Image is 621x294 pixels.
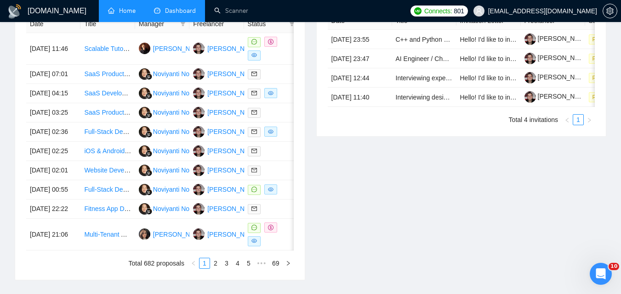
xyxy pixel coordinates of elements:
li: 5 [243,258,254,269]
a: Website Development for Transportation Services [84,166,226,174]
a: Interviewing designers and developers for our business success platform [396,94,603,101]
a: setting [603,7,617,15]
td: [DATE] 22:22 [26,200,80,219]
span: 801 [454,6,464,16]
a: 2 [211,258,221,268]
span: Pending [589,34,616,44]
span: setting [603,7,617,15]
td: [DATE] 11:40 [328,88,392,107]
td: Interviewing experts for our business success platform [392,68,456,88]
li: Total 4 invitations [509,114,558,125]
img: NN [139,88,150,99]
img: c1bYBLFISfW-KFu5YnXsqDxdnhJyhFG7WZWQjmw4vq0-YF4TwjoJdqRJKIWeWIjxa9 [524,33,536,45]
span: right [587,117,592,123]
a: YS[PERSON_NAME] [193,230,260,238]
img: NN [139,107,150,118]
div: [PERSON_NAME] [153,44,206,54]
td: [DATE] 03:25 [26,103,80,122]
img: NN [139,165,150,176]
a: NNNoviyanti Noviyanti [139,128,208,135]
td: [DATE] 12:44 [328,68,392,88]
a: Full-Stack Developer for Mortgage Automation Platform [84,186,242,193]
td: [DATE] 07:01 [26,65,80,84]
a: YS[PERSON_NAME] [193,205,260,212]
button: left [562,114,573,125]
a: KA[PERSON_NAME] [139,230,206,238]
li: 1 [573,114,584,125]
span: mail [251,110,257,115]
li: Next Page [283,258,294,269]
li: Next 5 Pages [254,258,269,269]
span: Manager [139,19,177,29]
span: mail [251,167,257,173]
td: [DATE] 11:46 [26,33,80,65]
div: [PERSON_NAME] [207,204,260,214]
a: Pending [589,93,620,100]
span: mail [251,71,257,77]
a: 5 [244,258,254,268]
td: Scalable Tutoring Platform Development [80,33,135,65]
a: YS[PERSON_NAME] [193,166,260,173]
li: Total 682 proposals [129,258,184,269]
img: YS [193,165,205,176]
td: Multi-Tenant Application Development with Laravel and Alpine.js [80,219,135,250]
span: 10 [609,263,619,270]
a: NNNoviyanti Noviyanti [139,70,208,77]
span: Pending [589,73,616,83]
a: SaaS Development with Article-Level Hyperlinking [84,89,227,97]
span: filter [289,21,295,27]
a: NNNoviyanti Noviyanti [139,108,208,116]
a: NNNoviyanti Noviyanti [139,166,208,173]
div: Noviyanti Noviyanti [153,184,208,194]
div: Noviyanti Noviyanti [153,127,208,137]
img: c1bYBLFISfW-KFu5YnXsqDxdnhJyhFG7WZWQjmw4vq0-YF4TwjoJdqRJKIWeWIjxa9 [524,91,536,103]
a: YS[PERSON_NAME] [193,128,260,135]
span: filter [180,21,186,27]
a: NNNoviyanti Noviyanti [139,147,208,154]
iframe: Intercom live chat [590,263,612,285]
td: [DATE] 02:36 [26,122,80,142]
img: AS [139,43,150,54]
td: AI Engineer / Chatbot Consultant for Abacus.AI Integration (Municipality Website Project) [392,49,456,68]
a: NNNoviyanti Noviyanti [139,185,208,193]
a: YS[PERSON_NAME] [193,89,260,96]
img: KA [139,228,150,240]
a: 1 [573,115,583,125]
img: NN [139,145,150,157]
a: Fitness App Development for Android and iOS [84,205,216,212]
div: Noviyanti Noviyanti [153,69,208,79]
a: NNNoviyanti Noviyanti [139,89,208,96]
a: Pending [589,35,620,43]
a: [PERSON_NAME] [524,73,591,81]
span: Pending [589,54,616,64]
span: Connects: [424,6,452,16]
td: Fitness App Development for Android and iOS [80,200,135,219]
img: gigradar-bm.png [146,170,152,176]
a: YS[PERSON_NAME] [193,108,260,116]
td: SaaS Product Development with AI Voice/Chat Integration [80,65,135,84]
span: message [251,225,257,230]
th: Title [80,15,135,33]
a: 4 [233,258,243,268]
div: [PERSON_NAME] [207,146,260,156]
span: right [285,261,291,266]
td: SaaS Development with Article-Level Hyperlinking [80,84,135,103]
div: [PERSON_NAME] [207,107,260,117]
div: [PERSON_NAME] [207,69,260,79]
span: eye [251,52,257,58]
span: Dashboard [165,7,196,15]
td: [DATE] 02:25 [26,142,80,161]
a: Multi-Tenant Application Development with Laravel and Alpine.js [84,231,266,238]
img: YS [193,203,205,215]
td: Full-Stack Developer for SaaS MVP (React + Supabase + Stripe + n8n) [80,122,135,142]
a: iOS & Android Developer Needed for Health App Development [84,147,262,155]
td: Interviewing designers and developers for our business success platform [392,88,456,107]
td: [DATE] 04:15 [26,84,80,103]
td: [DATE] 23:47 [328,49,392,68]
div: Noviyanti Noviyanti [153,88,208,98]
span: filter [287,17,296,31]
span: dollar [268,225,273,230]
img: gigradar-bm.png [146,208,152,215]
img: gigradar-bm.png [146,112,152,118]
a: Pending [589,74,620,81]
